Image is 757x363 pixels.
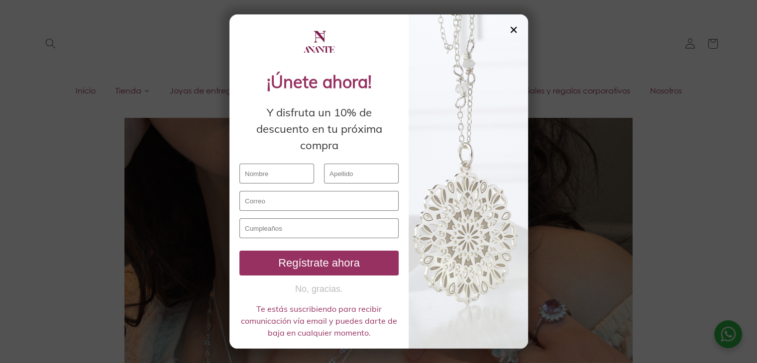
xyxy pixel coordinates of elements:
input: Nombre [239,164,314,183]
div: Te estás suscribiendo para recibir comunicación vía email y puedes darte de baja en cualquier mom... [239,303,399,339]
button: No, gracias. [239,283,399,295]
button: Regístrate ahora [239,251,399,275]
input: Cumpleaños [239,218,399,238]
div: Y disfruta un 10% de descuento en tu próxima compra [239,104,399,154]
img: logo [302,24,336,59]
div: Regístrate ahora [243,257,395,270]
input: Correo [239,191,399,211]
input: Apellido [324,164,399,183]
div: ¡Únete ahora! [239,69,399,94]
div: ✕ [509,24,518,35]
